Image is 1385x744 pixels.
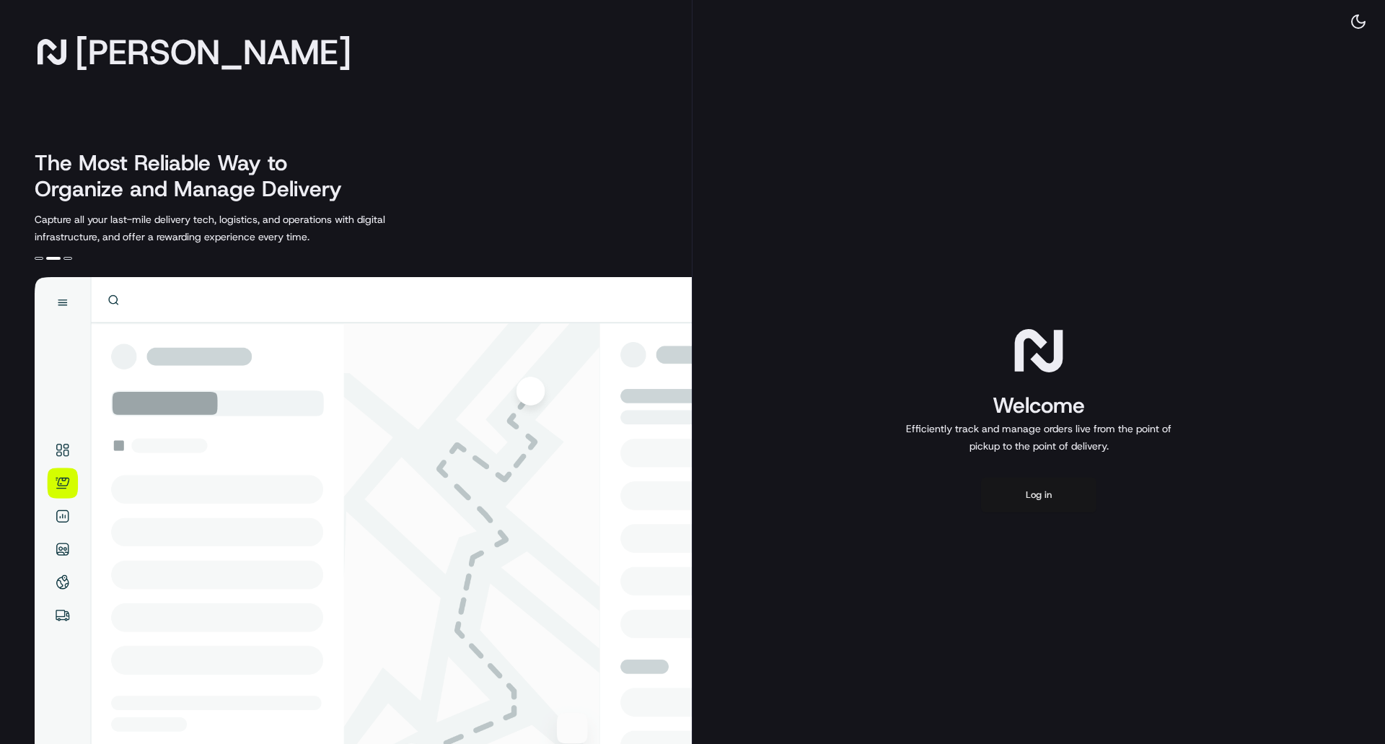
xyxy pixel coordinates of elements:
button: Log in [981,478,1096,512]
span: [PERSON_NAME] [75,38,351,66]
h1: Welcome [900,391,1177,420]
h2: The Most Reliable Way to Organize and Manage Delivery [35,150,358,202]
p: Capture all your last-mile delivery tech, logistics, and operations with digital infrastructure, ... [35,211,450,245]
p: Efficiently track and manage orders live from the point of pickup to the point of delivery. [900,420,1177,455]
